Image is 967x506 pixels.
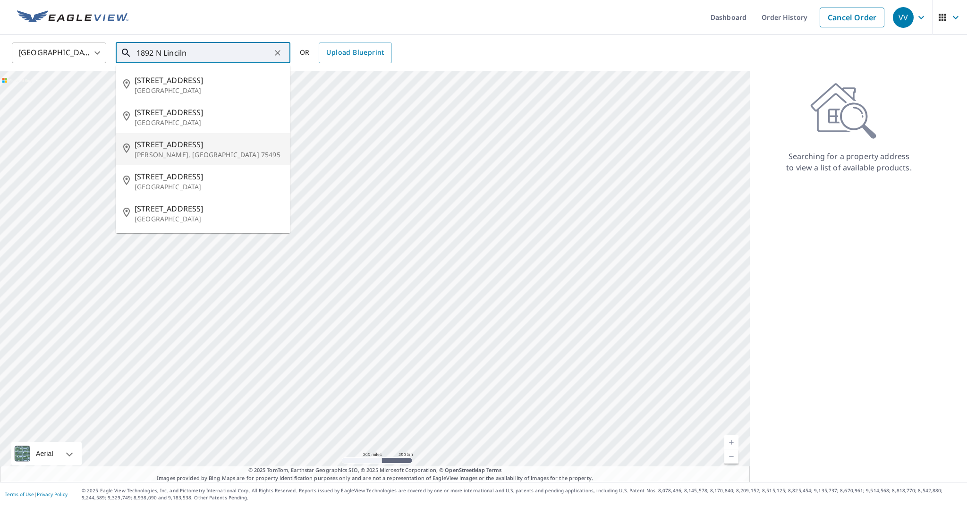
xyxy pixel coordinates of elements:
input: Search by address or latitude-longitude [136,40,271,66]
span: Upload Blueprint [326,47,384,59]
div: Aerial [11,442,82,465]
div: VV [893,7,914,28]
button: Clear [271,46,284,59]
p: [GEOGRAPHIC_DATA] [135,86,283,95]
div: [GEOGRAPHIC_DATA] [12,40,106,66]
span: [STREET_ADDRESS] [135,107,283,118]
span: © 2025 TomTom, Earthstar Geographics SIO, © 2025 Microsoft Corporation, © [248,466,502,474]
a: Cancel Order [820,8,884,27]
p: [GEOGRAPHIC_DATA] [135,118,283,127]
div: Aerial [33,442,56,465]
a: Current Level 5, Zoom In [724,435,738,449]
span: [STREET_ADDRESS] [135,171,283,182]
p: © 2025 Eagle View Technologies, Inc. and Pictometry International Corp. All Rights Reserved. Repo... [82,487,962,501]
a: OpenStreetMap [445,466,484,473]
a: Current Level 5, Zoom Out [724,449,738,464]
a: Terms of Use [5,491,34,498]
p: | [5,491,68,497]
p: [GEOGRAPHIC_DATA] [135,214,283,224]
a: Privacy Policy [37,491,68,498]
span: [STREET_ADDRESS] [135,203,283,214]
span: [STREET_ADDRESS] [135,75,283,86]
p: [PERSON_NAME], [GEOGRAPHIC_DATA] 75495 [135,150,283,160]
a: Upload Blueprint [319,42,391,63]
p: Searching for a property address to view a list of available products. [786,151,912,173]
a: Terms [486,466,502,473]
img: EV Logo [17,10,128,25]
span: [STREET_ADDRESS] [135,139,283,150]
div: OR [300,42,392,63]
p: [GEOGRAPHIC_DATA] [135,182,283,192]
